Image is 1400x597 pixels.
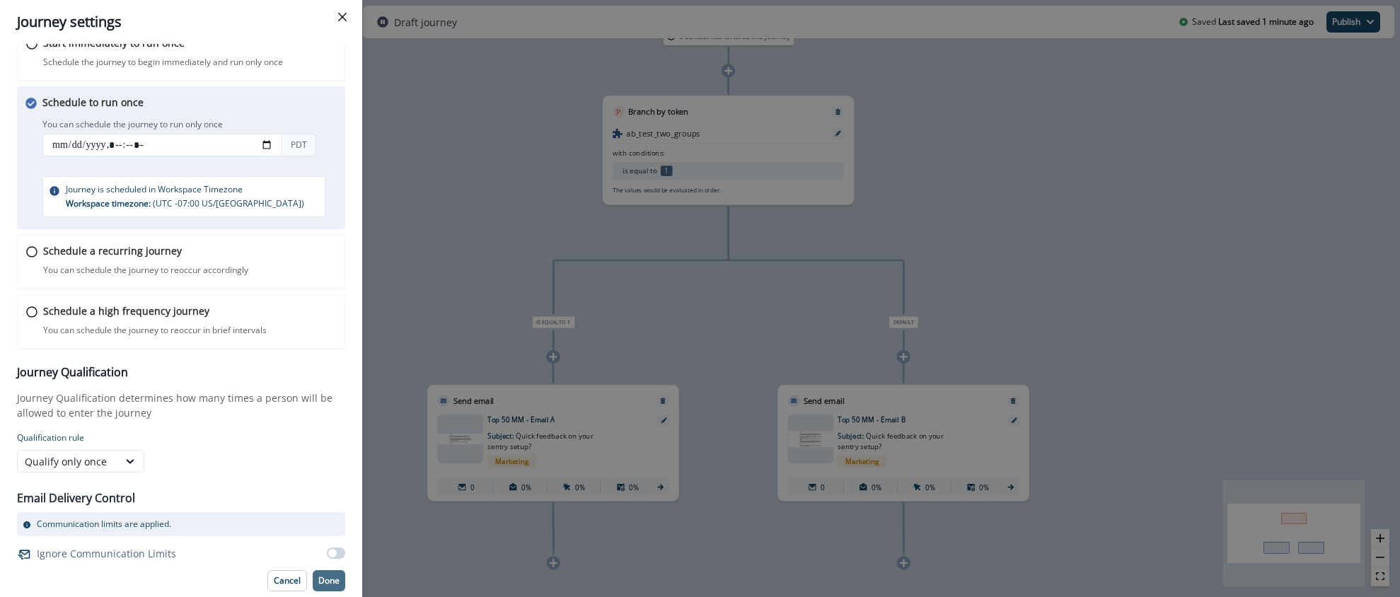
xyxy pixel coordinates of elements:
p: You can schedule the journey to reoccur accordingly [43,264,248,277]
div: PDT [282,134,316,156]
h3: Journey Qualification [17,366,345,379]
p: Schedule a high frequency journey [43,303,209,318]
p: Journey Qualification determines how many times a person will be allowed to enter the journey [17,390,345,420]
div: Journey settings [17,11,345,33]
button: Done [313,570,345,591]
p: Journey is scheduled in Workspace Timezone ( UTC -07:00 US/[GEOGRAPHIC_DATA] ) [66,182,304,211]
p: Cancel [274,576,301,586]
span: Workspace timezone: [66,197,153,209]
p: Ignore Communication Limits [37,546,176,561]
p: You can schedule the journey to reoccur in brief intervals [43,324,267,337]
p: You can schedule the journey to run only once [42,118,223,131]
p: Qualification rule [17,431,345,444]
p: Email Delivery Control [17,489,135,506]
p: Schedule to run once [42,95,144,110]
div: Qualify only once [25,454,111,469]
p: Done [318,576,340,586]
p: Schedule a recurring journey [43,243,182,258]
button: Close [331,6,354,28]
button: Cancel [267,570,307,591]
p: Communication limits are applied. [37,518,171,531]
p: Schedule the journey to begin immediately and run only once [43,56,283,69]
